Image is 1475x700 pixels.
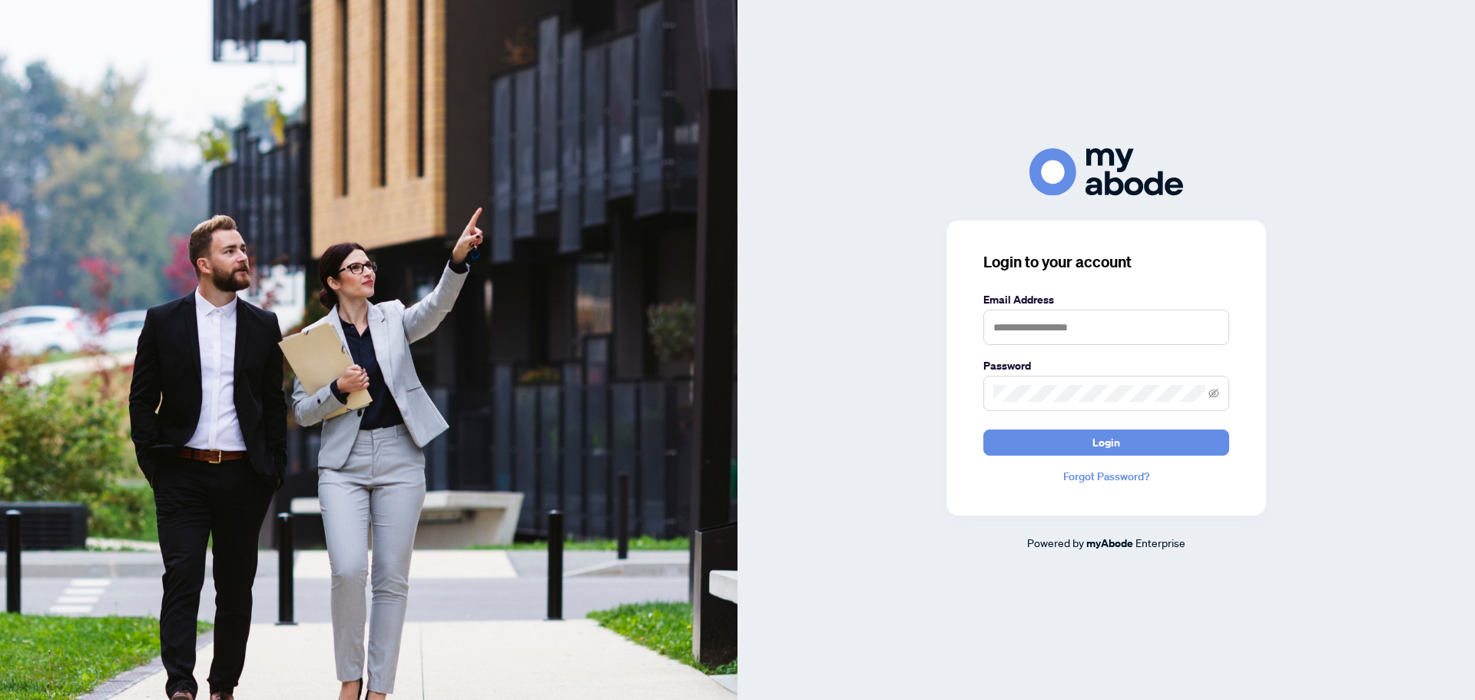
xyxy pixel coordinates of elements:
[1092,430,1120,455] span: Login
[1027,536,1084,549] span: Powered by
[1086,535,1133,552] a: myAbode
[1208,388,1219,399] span: eye-invisible
[1135,536,1185,549] span: Enterprise
[983,468,1229,485] a: Forgot Password?
[1029,148,1183,195] img: ma-logo
[983,251,1229,273] h3: Login to your account
[983,357,1229,374] label: Password
[983,430,1229,456] button: Login
[983,291,1229,308] label: Email Address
